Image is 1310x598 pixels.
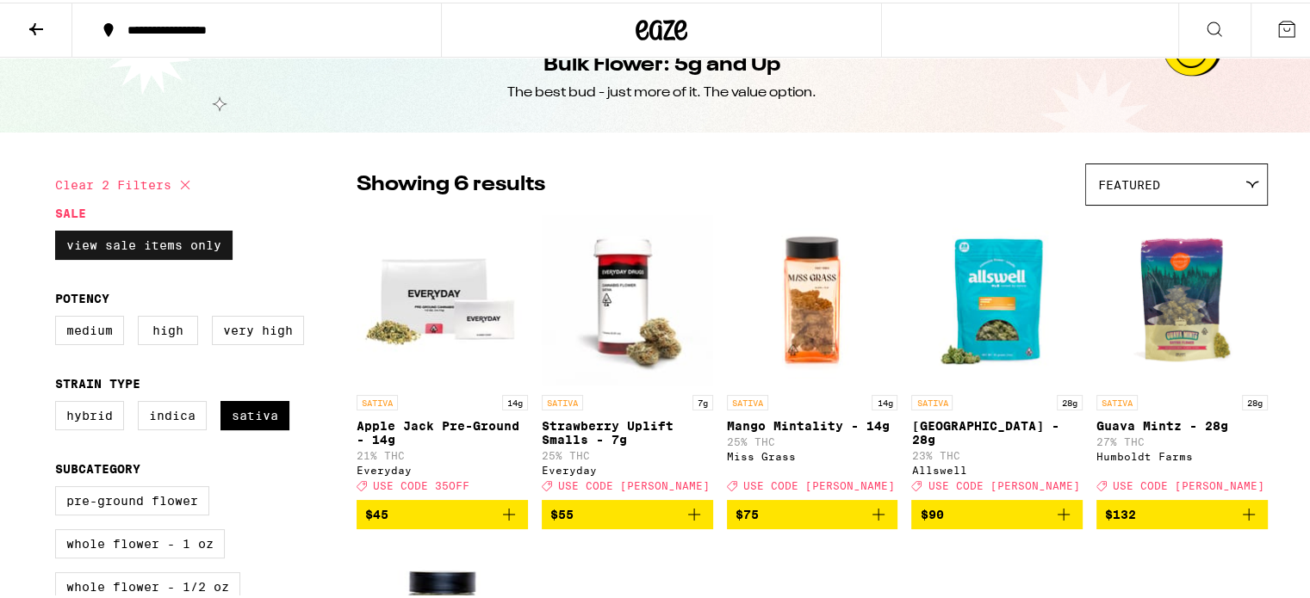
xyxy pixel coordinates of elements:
[55,374,140,388] legend: Strain Type
[1113,478,1264,489] span: USE CODE [PERSON_NAME]
[542,462,713,473] div: Everyday
[727,448,898,459] div: Miss Grass
[911,212,1083,497] a: Open page for Garden Grove - 28g from Allswell
[727,497,898,527] button: Add to bag
[357,462,528,473] div: Everyday
[1105,505,1136,519] span: $132
[502,392,528,408] p: 14g
[743,478,895,489] span: USE CODE [PERSON_NAME]
[55,204,86,218] legend: Sale
[357,168,545,197] p: Showing 6 results
[558,478,710,489] span: USE CODE [PERSON_NAME]
[1096,392,1138,408] p: SATIVA
[373,478,469,489] span: USE CODE 35OFF
[692,392,713,408] p: 7g
[357,447,528,459] p: 21% THC
[1096,416,1268,430] p: Guava Mintz - 28g
[55,313,124,342] label: Medium
[55,459,140,473] legend: Subcategory
[911,392,953,408] p: SATIVA
[357,416,528,444] p: Apple Jack Pre-Ground - 14g
[1096,448,1268,459] div: Humboldt Farms
[357,212,528,384] img: Everyday - Apple Jack Pre-Ground - 14g
[357,497,528,527] button: Add to bag
[542,416,713,444] p: Strawberry Uplift Smalls - 7g
[928,478,1079,489] span: USE CODE [PERSON_NAME]
[10,12,124,26] span: Hi. Need any help?
[55,527,225,556] label: Whole Flower - 1 oz
[542,497,713,527] button: Add to bag
[542,447,713,459] p: 25% THC
[55,228,233,257] label: View Sale Items Only
[1096,434,1268,445] p: 27% THC
[212,313,304,342] label: Very High
[55,161,196,204] button: Clear 2 filters
[138,398,207,428] label: Indica
[55,484,209,513] label: Pre-ground Flower
[1096,212,1268,497] a: Open page for Guava Mintz - 28g from Humboldt Farms
[727,212,898,384] img: Miss Grass - Mango Mintality - 14g
[1096,212,1268,384] img: Humboldt Farms - Guava Mintz - 28g
[55,398,124,428] label: Hybrid
[365,505,388,519] span: $45
[911,462,1083,473] div: Allswell
[872,392,897,408] p: 14g
[357,392,398,408] p: SATIVA
[1098,176,1160,189] span: Featured
[542,392,583,408] p: SATIVA
[727,392,768,408] p: SATIVA
[911,497,1083,527] button: Add to bag
[911,212,1083,384] img: Allswell - Garden Grove - 28g
[550,505,574,519] span: $55
[543,48,780,77] h1: Bulk Flower: 5g and Up
[736,505,759,519] span: $75
[507,81,816,100] div: The best bud - just more of it. The value option.
[1057,392,1083,408] p: 28g
[542,212,713,384] img: Everyday - Strawberry Uplift Smalls - 7g
[138,313,198,342] label: High
[357,212,528,497] a: Open page for Apple Jack Pre-Ground - 14g from Everyday
[911,447,1083,459] p: 23% THC
[727,212,898,497] a: Open page for Mango Mintality - 14g from Miss Grass
[55,289,109,303] legend: Potency
[220,398,289,428] label: Sativa
[1242,392,1268,408] p: 28g
[542,212,713,497] a: Open page for Strawberry Uplift Smalls - 7g from Everyday
[911,416,1083,444] p: [GEOGRAPHIC_DATA] - 28g
[920,505,943,519] span: $90
[1096,497,1268,527] button: Add to bag
[727,416,898,430] p: Mango Mintality - 14g
[727,434,898,445] p: 25% THC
